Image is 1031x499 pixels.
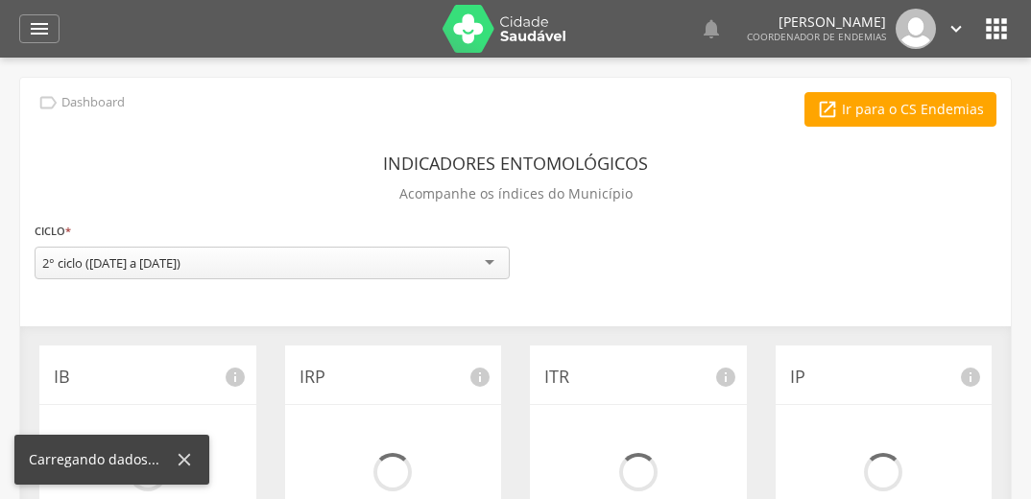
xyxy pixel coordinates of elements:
[817,99,838,120] i: 
[29,450,174,469] div: Carregando dados...
[959,366,982,389] i: info
[804,92,996,127] a: Ir para o CS Endemias
[300,365,488,390] p: IRP
[747,15,886,29] p: [PERSON_NAME]
[946,9,967,49] a: 
[790,365,978,390] p: IP
[28,17,51,40] i: 
[224,366,247,389] i: info
[981,13,1012,44] i: 
[42,254,180,272] div: 2° ciclo ([DATE] a [DATE])
[35,221,71,242] label: Ciclo
[714,366,737,389] i: info
[747,30,886,43] span: Coordenador de Endemias
[19,14,60,43] a: 
[61,95,125,110] p: Dashboard
[700,17,723,40] i: 
[946,18,967,39] i: 
[399,180,633,207] p: Acompanhe os índices do Município
[37,92,59,113] i: 
[383,146,648,180] header: Indicadores Entomológicos
[544,365,732,390] p: ITR
[700,9,723,49] a: 
[54,365,242,390] p: IB
[468,366,492,389] i: info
